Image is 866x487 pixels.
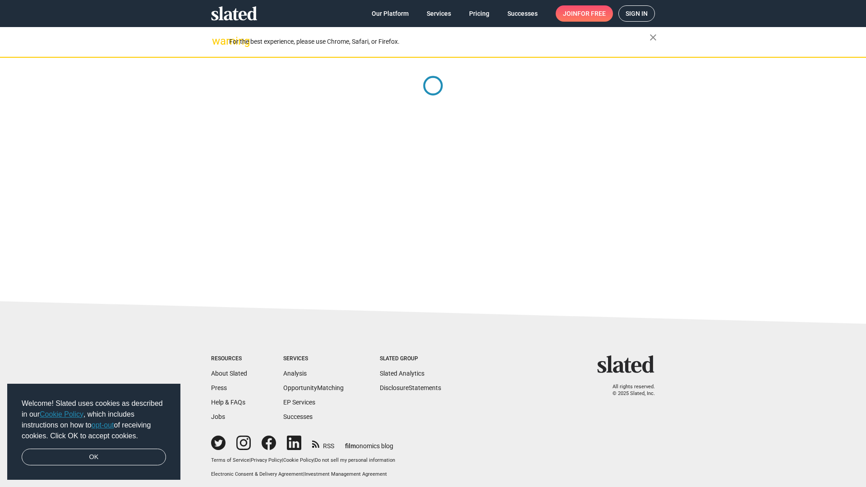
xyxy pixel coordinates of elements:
[282,457,283,463] span: |
[211,413,225,420] a: Jobs
[304,471,387,477] a: Investment Management Agreement
[364,5,416,22] a: Our Platform
[563,5,606,22] span: Join
[303,471,304,477] span: |
[211,399,245,406] a: Help & FAQs
[211,457,249,463] a: Terms of Service
[500,5,545,22] a: Successes
[577,5,606,22] span: for free
[283,384,344,391] a: OpportunityMatching
[345,435,393,450] a: filmonomics blog
[345,442,356,450] span: film
[648,32,659,43] mat-icon: close
[312,436,334,450] a: RSS
[251,457,282,463] a: Privacy Policy
[462,5,497,22] a: Pricing
[249,457,251,463] span: |
[211,384,227,391] a: Press
[603,384,655,397] p: All rights reserved. © 2025 Slated, Inc.
[380,384,441,391] a: DisclosureStatements
[211,370,247,377] a: About Slated
[427,5,451,22] span: Services
[380,370,424,377] a: Slated Analytics
[283,370,307,377] a: Analysis
[22,449,166,466] a: dismiss cookie message
[469,5,489,22] span: Pricing
[313,457,315,463] span: |
[283,399,315,406] a: EP Services
[626,6,648,21] span: Sign in
[507,5,538,22] span: Successes
[40,410,83,418] a: Cookie Policy
[372,5,409,22] span: Our Platform
[22,398,166,441] span: Welcome! Slated uses cookies as described in our , which includes instructions on how to of recei...
[211,355,247,363] div: Resources
[556,5,613,22] a: Joinfor free
[380,355,441,363] div: Slated Group
[618,5,655,22] a: Sign in
[229,36,649,48] div: For the best experience, please use Chrome, Safari, or Firefox.
[419,5,458,22] a: Services
[211,471,303,477] a: Electronic Consent & Delivery Agreement
[212,36,223,46] mat-icon: warning
[7,384,180,480] div: cookieconsent
[283,413,313,420] a: Successes
[92,421,114,429] a: opt-out
[283,355,344,363] div: Services
[315,457,395,464] button: Do not sell my personal information
[283,457,313,463] a: Cookie Policy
